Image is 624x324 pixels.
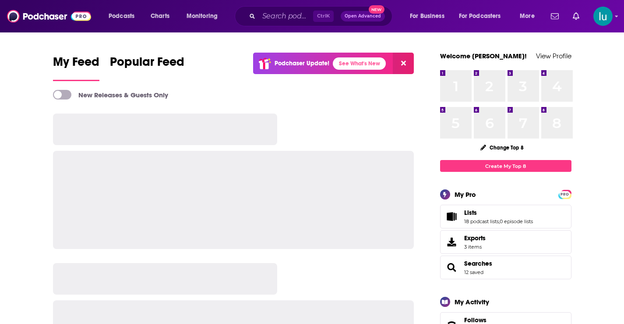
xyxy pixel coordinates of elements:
[500,218,533,224] a: 0 episode lists
[243,6,401,26] div: Search podcasts, credits, & more...
[440,256,571,279] span: Searches
[259,9,313,23] input: Search podcasts, credits, & more...
[464,209,533,217] a: Lists
[464,316,543,324] a: Follows
[443,210,461,223] a: Lists
[455,298,489,306] div: My Activity
[560,191,570,198] span: PRO
[440,160,571,172] a: Create My Top 8
[187,10,218,22] span: Monitoring
[341,11,385,21] button: Open AdvancedNew
[333,57,386,70] a: See What's New
[440,52,527,60] a: Welcome [PERSON_NAME]!
[464,260,492,267] a: Searches
[369,5,384,14] span: New
[459,10,501,22] span: For Podcasters
[464,209,477,217] span: Lists
[453,9,514,23] button: open menu
[455,190,476,199] div: My Pro
[547,9,562,24] a: Show notifications dropdown
[464,244,486,250] span: 3 items
[443,261,461,274] a: Searches
[560,191,570,197] a: PRO
[464,234,486,242] span: Exports
[440,205,571,228] span: Lists
[443,236,461,248] span: Exports
[410,10,444,22] span: For Business
[499,218,500,224] span: ,
[464,269,483,275] a: 12 saved
[464,316,487,324] span: Follows
[102,9,146,23] button: open menu
[275,60,329,67] p: Podchaser Update!
[520,10,535,22] span: More
[514,9,546,23] button: open menu
[569,9,583,24] a: Show notifications dropdown
[7,8,91,25] img: Podchaser - Follow, Share and Rate Podcasts
[464,218,499,224] a: 18 podcast lists
[145,9,175,23] a: Charts
[593,7,613,26] span: Logged in as lusodano
[593,7,613,26] img: User Profile
[110,54,184,75] span: Popular Feed
[593,7,613,26] button: Show profile menu
[536,52,571,60] a: View Profile
[109,10,134,22] span: Podcasts
[180,9,229,23] button: open menu
[345,14,381,18] span: Open Advanced
[313,11,334,22] span: Ctrl K
[440,230,571,254] a: Exports
[53,90,168,100] a: New Releases & Guests Only
[404,9,455,23] button: open menu
[475,142,529,153] button: Change Top 8
[151,10,169,22] span: Charts
[53,54,99,75] span: My Feed
[110,54,184,81] a: Popular Feed
[53,54,99,81] a: My Feed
